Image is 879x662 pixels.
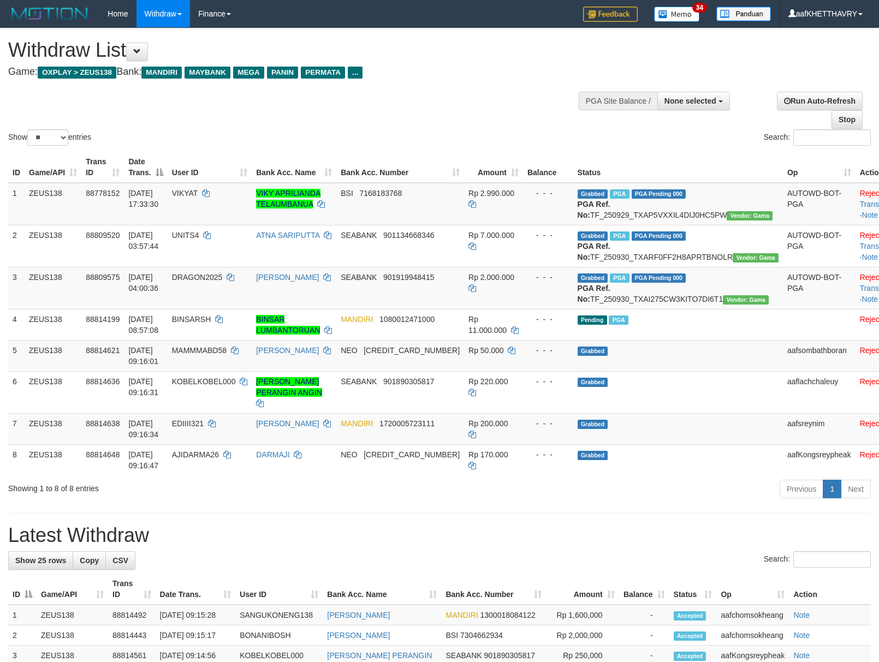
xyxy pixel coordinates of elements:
[86,419,120,428] span: 88814638
[460,631,503,640] span: Copy 7304662934 to clipboard
[105,551,135,570] a: CSV
[364,346,460,355] span: Copy 5859459255810052 to clipboard
[128,273,158,293] span: [DATE] 04:00:36
[578,284,610,303] b: PGA Ref. No:
[546,574,619,605] th: Amount: activate to sort column ascending
[252,152,336,183] th: Bank Acc. Name: activate to sort column ascending
[341,189,353,198] span: BSI
[141,67,182,79] span: MANDIRI
[128,346,158,366] span: [DATE] 09:16:01
[578,378,608,387] span: Grabbed
[8,605,37,625] td: 1
[172,419,204,428] span: EDIIII321
[793,551,871,568] input: Search:
[8,524,871,546] h1: Latest Withdraw
[172,450,219,459] span: AJIDARMA26
[38,67,116,79] span: OXPLAY > ZEUS138
[8,444,25,475] td: 8
[783,413,856,444] td: aafsreynim
[578,242,610,261] b: PGA Ref. No:
[716,625,789,646] td: aafchomsokheang
[172,273,223,282] span: DRAGON2025
[86,346,120,355] span: 88814621
[578,451,608,460] span: Grabbed
[341,419,373,428] span: MANDIRI
[25,444,81,475] td: ZEUS138
[654,7,700,22] img: Button%20Memo.svg
[727,211,773,220] span: Vendor URL: https://trx31.1velocity.biz
[341,273,377,282] span: SEABANK
[383,231,434,240] span: Copy 901134668346 to clipboard
[256,273,319,282] a: [PERSON_NAME]
[578,231,608,241] span: Grabbed
[27,129,68,146] select: Showentries
[527,314,569,325] div: - - -
[256,315,320,335] a: BINSAR LUMBANTORUAN
[86,377,120,386] span: 88814636
[25,183,81,225] td: ZEUS138
[619,625,669,646] td: -
[841,480,871,498] a: Next
[832,110,863,129] a: Stop
[573,152,783,183] th: Status
[468,231,514,240] span: Rp 7.000.000
[764,129,871,146] label: Search:
[8,152,25,183] th: ID
[8,39,575,61] h1: Withdraw List
[341,315,373,324] span: MANDIRI
[341,377,377,386] span: SEABANK
[80,556,99,565] span: Copy
[573,267,783,309] td: TF_250930_TXAI275CW3KITO7DI6T1
[573,183,783,225] td: TF_250929_TXAP5VXXIL4DIJ0HC5PW
[783,225,856,267] td: AUTOWD-BOT-PGA
[128,419,158,439] span: [DATE] 09:16:34
[8,129,91,146] label: Show entries
[446,651,482,660] span: SEABANK
[527,449,569,460] div: - - -
[446,631,458,640] span: BSI
[764,551,871,568] label: Search:
[25,225,81,267] td: ZEUS138
[546,625,619,646] td: Rp 2,000,000
[527,272,569,283] div: - - -
[172,315,211,324] span: BINSARSH
[723,295,769,305] span: Vendor URL: https://trx31.1velocity.biz
[8,183,25,225] td: 1
[379,419,435,428] span: Copy 1720005723111 to clipboard
[789,574,871,605] th: Action
[8,225,25,267] td: 2
[108,625,155,646] td: 88814443
[468,377,508,386] span: Rp 220.000
[336,152,464,183] th: Bank Acc. Number: activate to sort column ascending
[674,652,706,661] span: Accepted
[527,376,569,387] div: - - -
[527,188,569,199] div: - - -
[468,346,504,355] span: Rp 50.000
[8,267,25,309] td: 3
[609,315,628,325] span: Marked by aafchomsokheang
[25,371,81,413] td: ZEUS138
[8,574,37,605] th: ID: activate to sort column descending
[793,129,871,146] input: Search:
[235,625,323,646] td: BONANIBOSH
[793,651,810,660] a: Note
[480,611,535,619] span: Copy 1300018084122 to clipboard
[546,605,619,625] td: Rp 1,600,000
[128,231,158,251] span: [DATE] 03:57:44
[256,450,289,459] a: DARMAJI
[267,67,298,79] span: PANIN
[379,315,435,324] span: Copy 1080012471000 to clipboard
[86,450,120,459] span: 88814648
[25,413,81,444] td: ZEUS138
[783,183,856,225] td: AUTOWD-BOT-PGA
[692,3,707,13] span: 34
[783,340,856,371] td: aafsombathboran
[235,605,323,625] td: SANGUKONENG138
[823,480,841,498] a: 1
[383,377,434,386] span: Copy 901890305817 to clipboard
[573,225,783,267] td: TF_250930_TXARF0FF2H8APRTBNOLR
[716,605,789,625] td: aafchomsokheang
[446,611,478,619] span: MANDIRI
[657,92,730,110] button: None selected
[256,419,319,428] a: [PERSON_NAME]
